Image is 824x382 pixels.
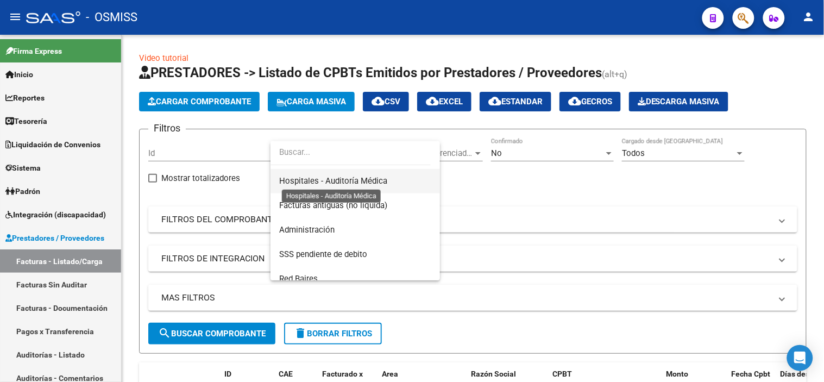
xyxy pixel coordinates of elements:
span: Facturas antiguas (no liquida) [279,201,387,210]
span: Administración [279,225,335,235]
span: Hospitales - Auditoría Médica [279,176,387,186]
div: Open Intercom Messenger [787,345,813,371]
span: Red Baires [279,274,318,284]
span: SSS pendiente de debito [279,249,367,259]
